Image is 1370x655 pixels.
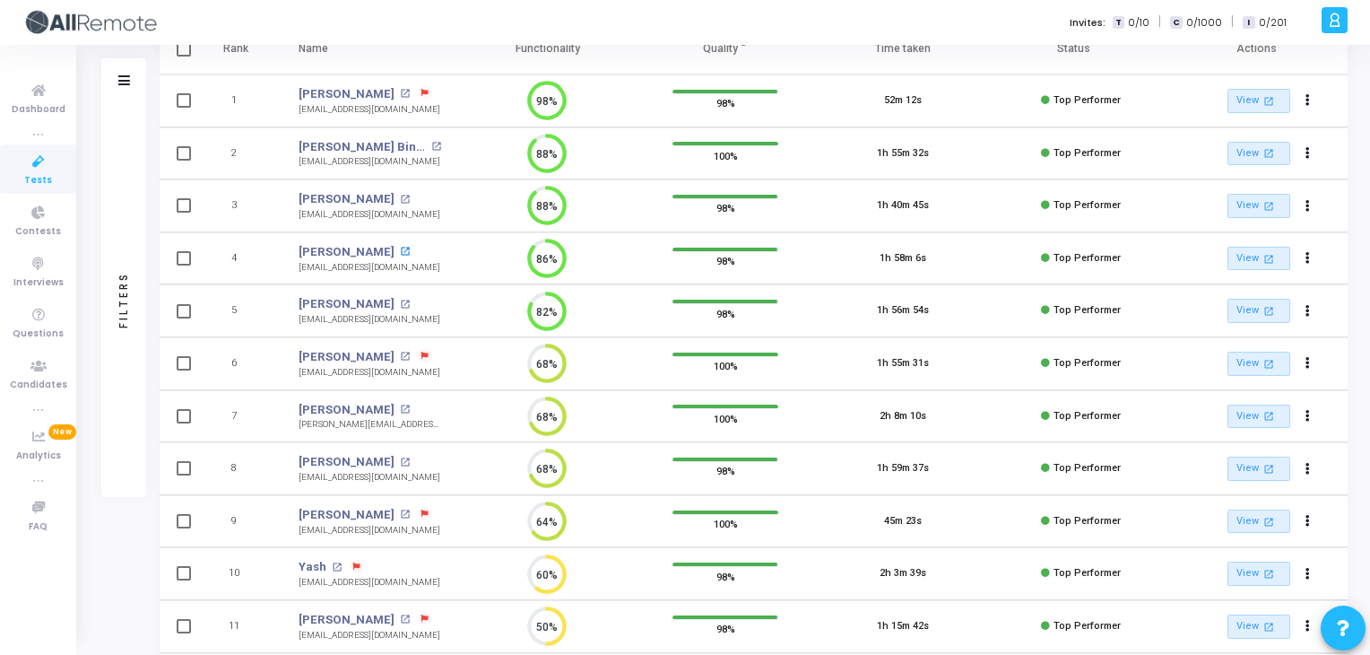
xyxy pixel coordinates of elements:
div: 52m 12s [884,93,922,109]
td: 8 [204,442,281,495]
mat-icon: open_in_new [1262,356,1277,371]
div: [EMAIL_ADDRESS][DOMAIN_NAME] [299,576,440,589]
div: 1h 56m 54s [877,303,929,319]
button: Actions [1295,457,1320,482]
th: Rank [204,24,281,74]
span: 98% [716,567,735,585]
span: 0/10 [1128,15,1149,31]
div: [EMAIL_ADDRESS][DOMAIN_NAME] [299,313,440,327]
div: [EMAIL_ADDRESS][DOMAIN_NAME] [299,366,440,380]
button: Actions [1295,141,1320,166]
a: View [1227,194,1290,218]
mat-icon: open_in_new [400,458,410,467]
td: 7 [204,390,281,443]
span: Questions [13,327,64,342]
mat-icon: open_in_new [332,563,342,572]
div: Time taken [875,39,931,58]
span: 98% [716,620,735,638]
span: | [1231,13,1234,31]
div: [EMAIL_ADDRESS][DOMAIN_NAME] [299,524,440,537]
button: Actions [1295,509,1320,534]
a: View [1227,510,1290,534]
span: 98% [716,304,735,322]
div: 1h 40m 45s [877,198,929,214]
div: 1h 55m 31s [877,356,929,371]
span: C [1170,16,1182,30]
span: New [48,424,76,440]
mat-icon: open_in_new [1262,461,1277,476]
button: Actions [1295,352,1320,377]
mat-icon: open_in_new [400,352,410,362]
div: 45m 23s [884,514,922,529]
td: 5 [204,284,281,337]
span: T [1113,16,1124,30]
a: View [1227,457,1290,481]
div: 1h 15m 42s [877,619,929,634]
a: Yash [299,558,326,576]
td: 6 [204,337,281,390]
mat-icon: open_in_new [1262,514,1277,529]
td: 3 [204,179,281,232]
span: Top Performer [1054,462,1121,474]
div: 1h 58m 6s [880,251,926,266]
div: 1h 55m 32s [877,146,929,162]
span: Top Performer [1054,410,1121,422]
mat-icon: open_in_new [400,405,410,415]
mat-icon: open_in_new [1262,93,1277,109]
a: [PERSON_NAME] [299,243,395,261]
th: Actions [1170,24,1348,74]
span: Analytics [16,449,61,464]
a: [PERSON_NAME] [299,611,395,629]
mat-icon: open_in_new [1262,619,1277,634]
img: logo [22,4,157,40]
span: FAQ [29,520,48,535]
mat-icon: open_in_new [400,195,410,205]
span: Contests [15,224,61,240]
span: 0/1000 [1186,15,1222,31]
td: 4 [204,232,281,285]
a: [PERSON_NAME] [299,401,395,419]
span: Dashboard [12,102,65,118]
mat-icon: open_in_new [1262,198,1277,214]
button: Actions [1295,299,1320,324]
button: Actions [1295,614,1320,639]
a: [PERSON_NAME] [299,190,395,208]
th: Functionality [459,24,637,74]
a: View [1227,352,1290,376]
span: 100% [714,357,738,375]
span: 100% [714,515,738,533]
span: 100% [714,409,738,427]
span: Top Performer [1054,147,1121,159]
td: 9 [204,495,281,548]
span: 100% [714,146,738,164]
span: 98% [716,252,735,270]
span: Top Performer [1054,304,1121,316]
div: 1h 59m 37s [877,461,929,476]
a: View [1227,405,1290,429]
a: [PERSON_NAME] [299,85,395,103]
mat-icon: open_in_new [1262,251,1277,266]
span: I [1243,16,1254,30]
span: Top Performer [1054,515,1121,527]
mat-icon: open_in_new [400,89,410,99]
mat-icon: open_in_new [431,142,441,152]
label: Invites: [1070,15,1106,31]
a: View [1227,562,1290,586]
span: 98% [716,462,735,480]
mat-icon: open_in_new [1262,303,1277,319]
div: [EMAIL_ADDRESS][DOMAIN_NAME] [299,155,441,169]
a: View [1227,247,1290,271]
a: [PERSON_NAME] [299,506,395,524]
mat-icon: open_in_new [400,300,410,310]
span: Candidates [10,378,67,393]
mat-icon: open_in_new [1262,566,1277,581]
span: Top Performer [1054,199,1121,211]
mat-icon: open_in_new [1262,145,1277,161]
div: [EMAIL_ADDRESS][DOMAIN_NAME] [299,471,440,485]
td: 10 [204,547,281,600]
span: | [1158,13,1161,31]
td: 1 [204,74,281,127]
div: Name [299,39,328,58]
span: Top Performer [1054,567,1121,579]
